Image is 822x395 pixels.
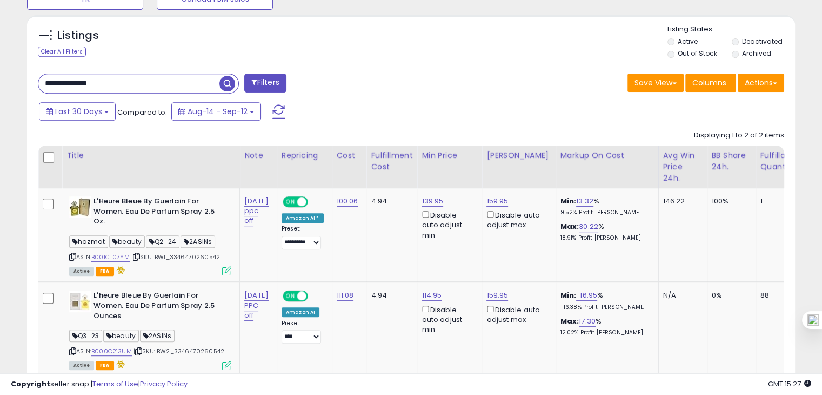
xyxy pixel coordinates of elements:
div: Disable auto adjust min [422,304,473,335]
div: Clear All Filters [38,47,86,57]
p: 12.02% Profit [PERSON_NAME] [560,329,650,337]
div: Amazon AI * [282,213,324,223]
a: 30.22 [579,221,598,232]
button: Actions [738,74,784,92]
a: 159.95 [486,290,508,301]
span: ON [284,198,297,207]
span: 2ASINs [140,330,175,342]
b: L'heure Bleue By Guerlain For Women. Eau De Parfum Spray 2.5 Ounces [93,291,225,324]
div: Markup on Cost [560,150,654,161]
label: Active [678,37,698,46]
div: BB Share 24h. [712,150,751,173]
a: 13.32 [576,196,593,207]
div: Avg Win Price 24h. [663,150,703,184]
a: Terms of Use [92,379,138,389]
div: seller snap | | [11,379,188,390]
div: 4.94 [371,196,409,206]
span: hazmat [69,235,108,248]
a: 114.95 [422,290,442,301]
span: FBA [96,361,114,370]
div: Preset: [282,320,324,344]
i: hazardous material [114,266,125,274]
div: Disable auto adjust max [486,209,547,230]
div: 1 [760,196,794,206]
div: % [560,222,650,242]
span: Last 30 Days [55,106,102,117]
a: 100.06 [337,196,358,207]
div: Amazon AI [282,307,319,317]
i: hazardous material [114,360,125,368]
p: 9.52% Profit [PERSON_NAME] [560,209,650,216]
a: B001CT07YM [91,253,130,262]
div: Fulfillable Quantity [760,150,798,173]
a: [DATE] PPC off [244,290,269,320]
span: | SKU: BW2_3346470260542 [133,347,224,356]
div: 4.94 [371,291,409,300]
img: one_i.png [807,314,819,326]
label: Deactivated [741,37,782,46]
b: Min: [560,196,577,206]
div: N/A [663,291,699,300]
button: Last 30 Days [39,102,116,121]
a: 159.95 [486,196,508,207]
a: Privacy Policy [140,379,188,389]
a: 17.30 [579,316,596,327]
span: beauty [109,235,145,248]
b: L'Heure Bleue By Guerlain For Women. Eau De Parfum Spray 2.5 Oz. [93,196,225,229]
span: 2025-10-13 15:27 GMT [768,379,811,389]
a: -16.95 [576,290,597,301]
img: 41tK3UlQ9qL._SL40_.jpg [69,196,91,218]
span: Q3_23 [69,330,102,342]
th: The percentage added to the cost of goods (COGS) that forms the calculator for Min & Max prices. [556,146,658,188]
div: Cost [337,150,362,161]
button: Columns [685,74,736,92]
span: beauty [103,330,139,342]
p: 18.91% Profit [PERSON_NAME] [560,234,650,242]
div: Note [244,150,272,161]
div: Disable auto adjust max [486,304,547,325]
div: Disable auto adjust min [422,209,473,240]
div: % [560,196,650,216]
strong: Copyright [11,379,50,389]
div: 146.22 [663,196,699,206]
span: All listings currently available for purchase on Amazon [69,361,94,370]
span: Compared to: [117,107,167,117]
div: % [560,317,650,337]
div: Min Price [422,150,477,161]
span: Columns [692,77,726,88]
span: OFF [306,198,324,207]
button: Aug-14 - Sep-12 [171,102,261,121]
h5: Listings [57,28,99,43]
span: 2ASINs [181,235,215,248]
div: 0% [712,291,747,300]
div: 100% [712,196,747,206]
a: B000C213UM [91,347,132,356]
div: [PERSON_NAME] [486,150,551,161]
button: Filters [244,74,286,93]
span: Aug-14 - Sep-12 [188,106,248,117]
div: ASIN: [69,196,231,274]
b: Min: [560,290,577,300]
b: Max: [560,316,579,326]
button: Save View [627,74,684,92]
span: ON [284,292,297,301]
p: Listing States: [667,24,795,35]
span: | SKU: BW1_3346470260542 [131,253,220,261]
div: % [560,291,650,311]
label: Archived [741,49,771,58]
p: -16.38% Profit [PERSON_NAME] [560,304,650,311]
span: FBA [96,267,114,276]
img: 41SYdJhZJuL._SL40_.jpg [69,291,91,312]
div: Preset: [282,225,324,249]
label: Out of Stock [678,49,717,58]
div: 88 [760,291,794,300]
a: [DATE] ppc off [244,196,269,226]
b: Max: [560,221,579,232]
span: All listings currently available for purchase on Amazon [69,267,94,276]
div: Title [66,150,235,161]
span: Q2_24 [146,235,179,248]
a: 139.95 [422,196,443,207]
div: Fulfillment Cost [371,150,412,173]
div: Displaying 1 to 2 of 2 items [694,130,784,141]
span: OFF [306,292,324,301]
